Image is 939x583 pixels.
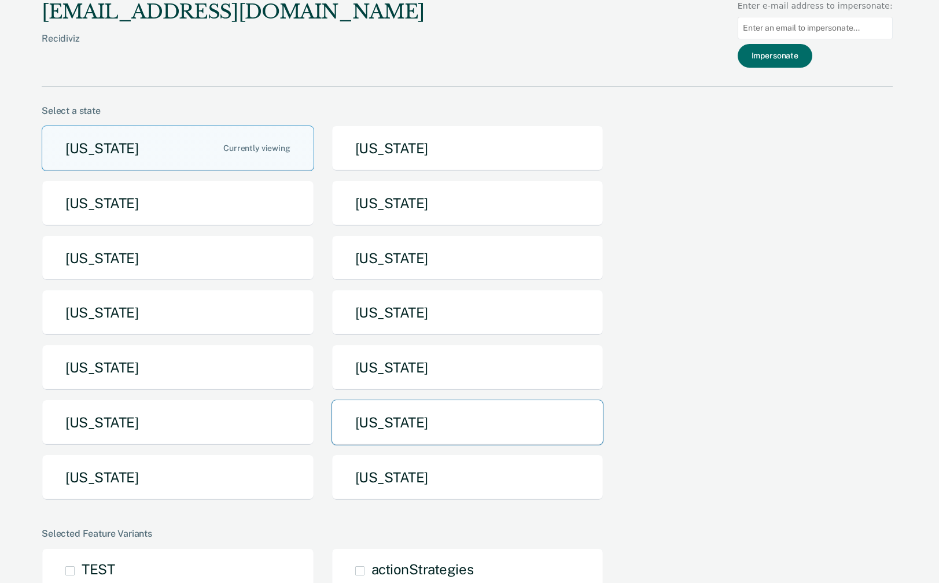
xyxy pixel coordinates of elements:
[42,455,314,500] button: [US_STATE]
[42,528,893,539] div: Selected Feature Variants
[738,44,812,68] button: Impersonate
[42,180,314,226] button: [US_STATE]
[332,235,604,281] button: [US_STATE]
[332,345,604,390] button: [US_STATE]
[42,235,314,281] button: [US_STATE]
[738,17,893,39] input: Enter an email to impersonate...
[42,126,314,171] button: [US_STATE]
[332,455,604,500] button: [US_STATE]
[42,33,425,62] div: Recidiviz
[42,105,893,116] div: Select a state
[42,290,314,335] button: [US_STATE]
[42,345,314,390] button: [US_STATE]
[42,400,314,445] button: [US_STATE]
[332,126,604,171] button: [US_STATE]
[332,180,604,226] button: [US_STATE]
[332,400,604,445] button: [US_STATE]
[332,290,604,335] button: [US_STATE]
[82,561,115,577] span: TEST
[371,561,473,577] span: actionStrategies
